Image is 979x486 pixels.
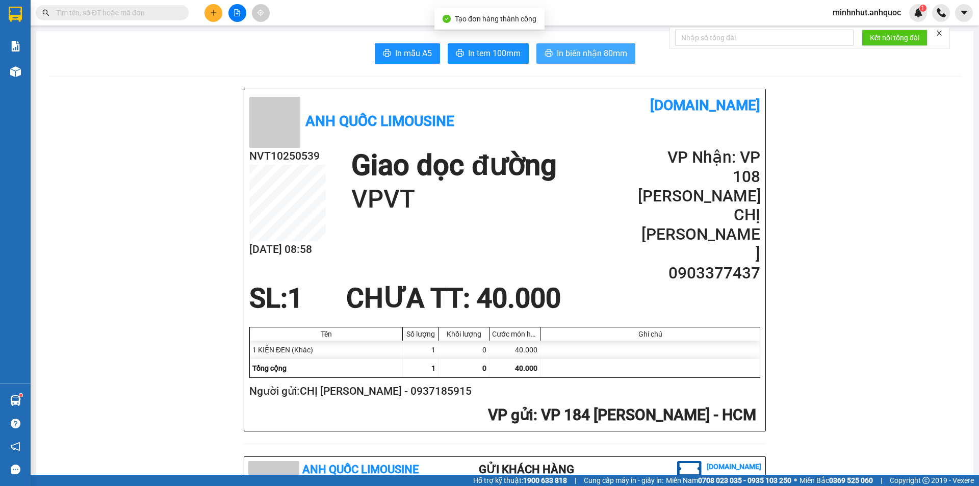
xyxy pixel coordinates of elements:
[405,330,435,338] div: Số lượng
[489,341,540,359] div: 40.000
[482,364,486,372] span: 0
[302,463,419,476] b: Anh Quốc Limousine
[431,364,435,372] span: 1
[523,476,567,484] strong: 1900 633 818
[707,463,761,471] b: [DOMAIN_NAME]
[456,49,464,59] span: printer
[919,5,926,12] sup: 1
[10,41,21,52] img: solution-icon
[351,148,556,183] h1: Giao dọc đường
[937,8,946,17] img: phone-icon
[448,43,529,64] button: printerIn tem 100mm
[249,283,288,314] span: SL:
[19,394,22,397] sup: 1
[638,264,760,283] h2: 0903377437
[11,419,20,428] span: question-circle
[11,465,20,474] span: message
[249,405,756,426] h2: : VP 184 [PERSON_NAME] - HCM
[575,475,576,486] span: |
[800,475,873,486] span: Miền Bắc
[666,475,791,486] span: Miền Nam
[375,43,440,64] button: printerIn mẫu A5
[960,8,969,17] span: caret-down
[351,183,556,216] h1: VPVT
[305,113,454,130] b: Anh Quốc Limousine
[249,383,756,400] h2: Người gửi: CHỊ [PERSON_NAME] - 0937185915
[584,475,663,486] span: Cung cấp máy in - giấy in:
[10,66,21,77] img: warehouse-icon
[862,30,928,46] button: Kết nối tổng đài
[473,475,567,486] span: Hỗ trợ kỹ thuật:
[479,463,574,476] b: Gửi khách hàng
[340,283,567,314] div: CHƯA TT : 40.000
[42,9,49,16] span: search
[515,364,537,372] span: 40.000
[677,461,702,485] img: logo.jpg
[234,9,241,16] span: file-add
[249,148,326,165] h2: NVT10250539
[383,49,391,59] span: printer
[395,47,432,60] span: In mẫu A5
[249,241,326,258] h2: [DATE] 08:58
[794,478,797,482] span: ⚪️
[56,7,176,18] input: Tìm tên, số ĐT hoặc mã đơn
[543,330,757,338] div: Ghi chú
[439,341,489,359] div: 0
[455,15,536,23] span: Tạo đơn hàng thành công
[870,32,919,43] span: Kết nối tổng đài
[536,43,635,64] button: printerIn biên nhận 80mm
[403,341,439,359] div: 1
[9,7,22,22] img: logo-vxr
[210,9,217,16] span: plus
[468,47,521,60] span: In tem 100mm
[707,472,761,485] li: (c) 2017
[675,30,854,46] input: Nhập số tổng đài
[11,442,20,451] span: notification
[881,475,882,486] span: |
[557,47,627,60] span: In biên nhận 80mm
[488,406,533,424] span: VP gửi
[921,5,924,12] span: 1
[638,148,760,206] h2: VP Nhận: VP 108 [PERSON_NAME]
[698,476,791,484] strong: 0708 023 035 - 0935 103 250
[638,206,760,263] h2: CHỊ [PERSON_NAME]
[257,9,264,16] span: aim
[492,330,537,338] div: Cước món hàng
[10,395,21,406] img: warehouse-icon
[250,341,403,359] div: 1 KIỆN ĐEN (Khác)
[443,15,451,23] span: check-circle
[441,330,486,338] div: Khối lượng
[252,4,270,22] button: aim
[204,4,222,22] button: plus
[545,49,553,59] span: printer
[288,283,303,314] span: 1
[922,477,930,484] span: copyright
[955,4,973,22] button: caret-down
[829,476,873,484] strong: 0369 525 060
[228,4,246,22] button: file-add
[252,364,287,372] span: Tổng cộng
[914,8,923,17] img: icon-new-feature
[936,30,943,37] span: close
[825,6,909,19] span: minhnhut.anhquoc
[650,97,760,114] b: [DOMAIN_NAME]
[252,330,400,338] div: Tên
